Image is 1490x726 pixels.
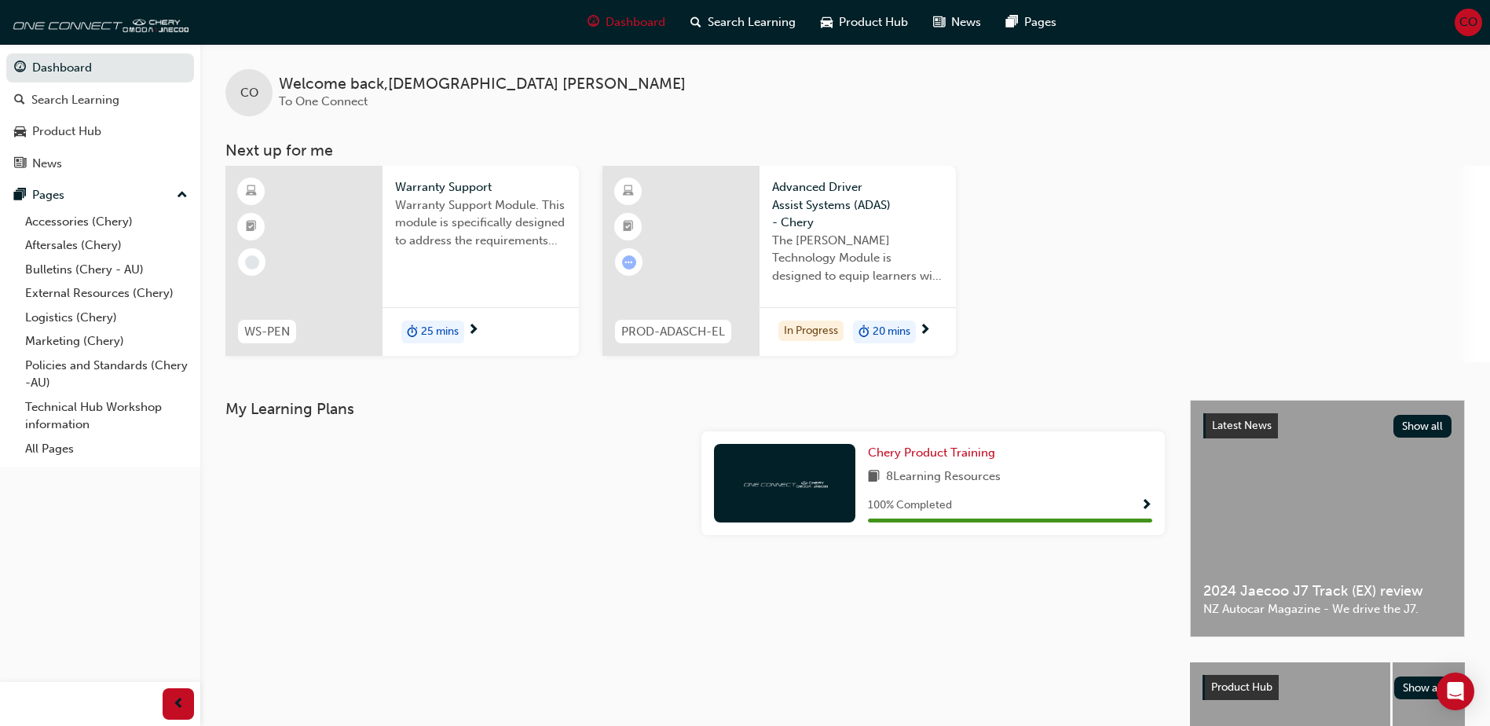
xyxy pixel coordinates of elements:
[868,497,952,515] span: 100 % Completed
[1437,673,1474,710] div: Open Intercom Messenger
[240,84,258,102] span: CO
[606,13,665,31] span: Dashboard
[933,13,945,32] span: news-icon
[6,181,194,210] button: Pages
[14,157,26,171] span: news-icon
[19,306,194,330] a: Logistics (Chery)
[19,437,194,461] a: All Pages
[690,13,701,32] span: search-icon
[244,323,290,341] span: WS-PEN
[951,13,981,31] span: News
[395,178,566,196] span: Warranty Support
[200,141,1490,159] h3: Next up for me
[1393,415,1452,438] button: Show all
[32,186,64,204] div: Pages
[14,93,25,108] span: search-icon
[19,395,194,437] a: Technical Hub Workshop information
[1190,400,1465,637] a: Latest NewsShow all2024 Jaecoo J7 Track (EX) reviewNZ Autocar Magazine - We drive the J7.
[279,94,368,108] span: To One Connect
[708,13,796,31] span: Search Learning
[246,181,257,202] span: learningResourceType_ELEARNING-icon
[772,178,943,232] span: Advanced Driver Assist Systems (ADAS) - Chery
[1394,676,1453,699] button: Show all
[19,354,194,395] a: Policies and Standards (Chery -AU)
[246,217,257,237] span: booktick-icon
[1212,419,1272,432] span: Latest News
[839,13,908,31] span: Product Hub
[31,91,119,109] div: Search Learning
[6,53,194,82] a: Dashboard
[1203,675,1452,700] a: Product HubShow all
[177,185,188,206] span: up-icon
[886,467,1001,487] span: 8 Learning Resources
[778,321,844,342] div: In Progress
[8,6,189,38] img: oneconnect
[19,258,194,282] a: Bulletins (Chery - AU)
[395,196,566,250] span: Warranty Support Module. This module is specifically designed to address the requirements and pro...
[921,6,994,38] a: news-iconNews
[1140,496,1152,515] button: Show Progress
[1203,413,1452,438] a: Latest NewsShow all
[6,50,194,181] button: DashboardSearch LearningProduct HubNews
[1211,680,1272,694] span: Product Hub
[32,123,101,141] div: Product Hub
[1203,600,1452,618] span: NZ Autocar Magazine - We drive the J7.
[6,117,194,146] a: Product Hub
[19,281,194,306] a: External Resources (Chery)
[32,155,62,173] div: News
[225,400,1165,418] h3: My Learning Plans
[19,329,194,354] a: Marketing (Chery)
[772,232,943,285] span: The [PERSON_NAME] Technology Module is designed to equip learners with essential knowledge about ...
[6,149,194,178] a: News
[421,323,459,341] span: 25 mins
[14,61,26,75] span: guage-icon
[623,217,634,237] span: booktick-icon
[1203,582,1452,600] span: 2024 Jaecoo J7 Track (EX) review
[602,166,956,356] a: PROD-ADASCH-ELAdvanced Driver Assist Systems (ADAS) - CheryThe [PERSON_NAME] Technology Module is...
[621,323,725,341] span: PROD-ADASCH-EL
[622,255,636,269] span: learningRecordVerb_ATTEMPT-icon
[808,6,921,38] a: car-iconProduct Hub
[588,13,599,32] span: guage-icon
[1459,13,1477,31] span: CO
[868,467,880,487] span: book-icon
[858,322,869,343] span: duration-icon
[1006,13,1018,32] span: pages-icon
[14,125,26,139] span: car-icon
[575,6,678,38] a: guage-iconDashboard
[467,324,479,338] span: next-icon
[279,75,686,93] span: Welcome back , [DEMOGRAPHIC_DATA] [PERSON_NAME]
[919,324,931,338] span: next-icon
[407,322,418,343] span: duration-icon
[678,6,808,38] a: search-iconSearch Learning
[868,444,1001,462] a: Chery Product Training
[821,13,833,32] span: car-icon
[741,475,828,490] img: oneconnect
[14,189,26,203] span: pages-icon
[225,166,579,356] a: WS-PENWarranty SupportWarranty Support Module. This module is specifically designed to address th...
[873,323,910,341] span: 20 mins
[173,695,185,714] span: prev-icon
[1455,9,1482,36] button: CO
[1140,499,1152,513] span: Show Progress
[1024,13,1056,31] span: Pages
[19,233,194,258] a: Aftersales (Chery)
[6,86,194,115] a: Search Learning
[868,445,995,460] span: Chery Product Training
[623,181,634,202] span: learningResourceType_ELEARNING-icon
[245,255,259,269] span: learningRecordVerb_NONE-icon
[994,6,1069,38] a: pages-iconPages
[19,210,194,234] a: Accessories (Chery)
